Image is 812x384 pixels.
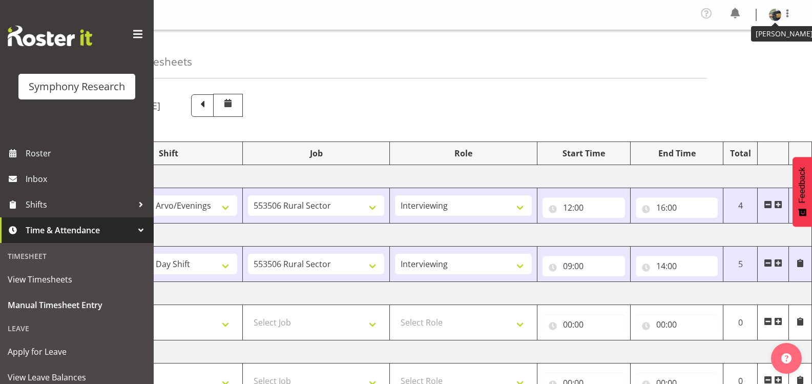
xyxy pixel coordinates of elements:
[95,282,812,305] td: [DATE]
[3,339,151,365] a: Apply for Leave
[8,272,146,287] span: View Timesheets
[95,340,812,363] td: [DATE]
[636,314,718,335] input: Click to select...
[3,246,151,267] div: Timesheet
[543,197,625,218] input: Click to select...
[100,147,237,159] div: Shift
[3,267,151,292] a: View Timesheets
[723,188,758,224] td: 4
[543,256,625,276] input: Click to select...
[26,197,133,212] span: Shifts
[248,147,385,159] div: Job
[395,147,532,159] div: Role
[26,171,149,187] span: Inbox
[728,147,752,159] div: Total
[636,256,718,276] input: Click to select...
[543,314,625,335] input: Click to select...
[781,353,792,363] img: help-xxl-2.png
[26,223,133,238] span: Time & Attendance
[3,292,151,318] a: Manual Timesheet Entry
[723,247,758,282] td: 5
[636,197,718,218] input: Click to select...
[8,344,146,359] span: Apply for Leave
[723,305,758,340] td: 0
[636,147,718,159] div: End Time
[29,79,125,94] div: Symphony Research
[769,9,781,21] img: daniel-blaire539fa113fbfe09b833b57134f3ab6bf.png
[8,297,146,313] span: Manual Timesheet Entry
[793,157,812,227] button: Feedback - Show survey
[95,224,812,247] td: [DATE]
[26,146,149,161] span: Roster
[95,165,812,188] td: [DATE]
[3,318,151,339] div: Leave
[8,26,92,46] img: Rosterit website logo
[798,167,807,203] span: Feedback
[543,147,625,159] div: Start Time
